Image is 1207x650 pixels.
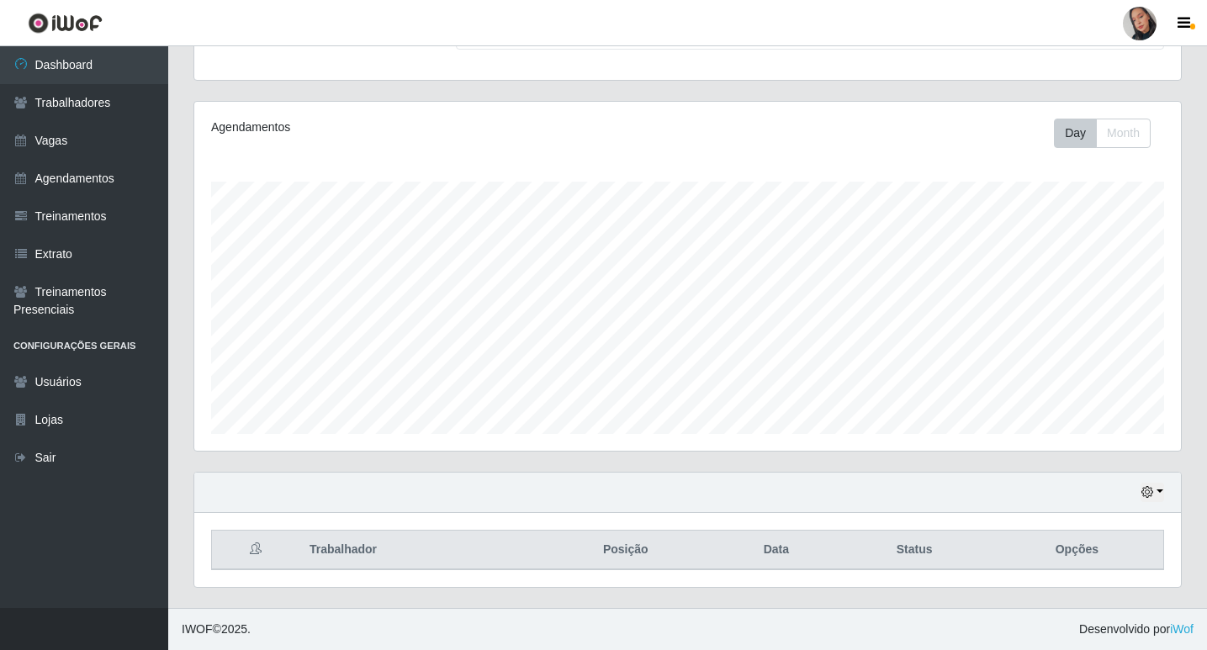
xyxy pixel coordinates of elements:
[991,531,1164,570] th: Opções
[839,531,991,570] th: Status
[1079,621,1194,638] span: Desenvolvido por
[1054,119,1164,148] div: Toolbar with button groups
[211,119,594,136] div: Agendamentos
[714,531,838,570] th: Data
[299,531,537,570] th: Trabalhador
[28,13,103,34] img: CoreUI Logo
[1054,119,1097,148] button: Day
[1170,622,1194,636] a: iWof
[1054,119,1151,148] div: First group
[1096,119,1151,148] button: Month
[182,621,251,638] span: © 2025 .
[537,531,714,570] th: Posição
[182,622,213,636] span: IWOF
